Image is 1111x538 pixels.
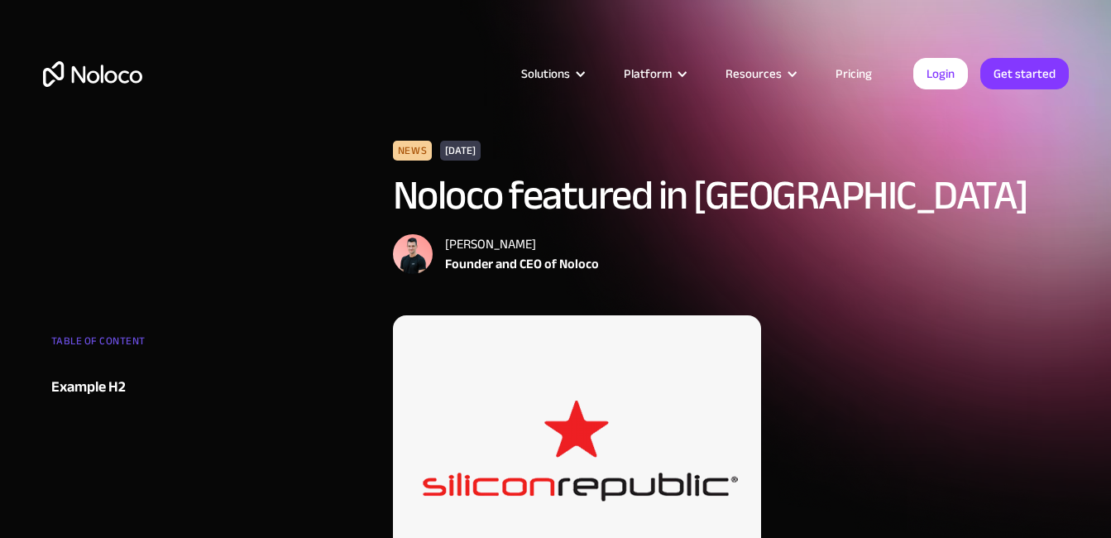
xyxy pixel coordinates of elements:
div: [PERSON_NAME] [445,234,599,254]
div: Founder and CEO of Noloco [445,254,599,274]
h1: Noloco featured in [GEOGRAPHIC_DATA] [393,173,1061,218]
div: Solutions [521,63,570,84]
a: home [43,61,142,87]
div: Example H2 [51,375,126,400]
a: Get started [980,58,1069,89]
div: Platform [624,63,672,84]
div: Platform [603,63,705,84]
div: Resources [726,63,782,84]
div: Resources [705,63,815,84]
div: Solutions [500,63,603,84]
a: Login [913,58,968,89]
a: Pricing [815,63,893,84]
div: TABLE OF CONTENT [51,329,251,362]
a: Example H2 [51,375,251,400]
